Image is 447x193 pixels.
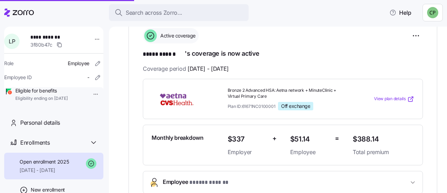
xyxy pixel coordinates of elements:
span: L P [9,39,15,44]
button: Help [384,6,417,20]
span: = [335,133,339,144]
span: 3f80b47c [30,41,52,48]
span: Plan ID: 61671NC0100001 [228,103,276,109]
span: [DATE] - [DATE] [20,167,69,174]
span: Role [4,60,14,67]
span: Active coverage [158,32,196,39]
span: Monthly breakdown [152,133,204,142]
img: 8424d6c99baeec437bf5dae78df33962 [427,7,438,18]
a: View plan details [374,96,414,103]
span: Employee [68,60,89,67]
span: Open enrollment 2025 [20,158,69,165]
span: Employee ID [4,74,32,81]
span: - [87,74,89,81]
span: Eligibility ending on [DATE] [15,96,68,102]
span: Personal details [20,118,60,127]
span: Search across Zorro... [126,8,182,17]
img: Aetna CVS Health [152,91,202,107]
span: Coverage period [143,64,229,73]
span: [DATE] - [DATE] [188,64,229,73]
button: Search across Zorro... [109,4,249,21]
span: $337 [228,133,267,145]
span: + [272,133,277,144]
span: Off exchange [281,103,310,109]
span: Bronze 2 Advanced HSA: Aetna network + MinuteClinic + Virtual Primary Care [228,88,347,99]
span: View plan details [374,96,406,102]
span: Employee [290,148,329,157]
span: Employer [228,148,267,157]
span: $388.14 [353,133,414,145]
span: Total premium [353,148,414,157]
span: Enrollments [20,138,50,147]
span: Help [389,8,411,17]
span: $51.14 [290,133,329,145]
span: Employee [163,178,235,187]
span: Eligible for benefits [15,87,68,94]
h1: 's coverage is now active [143,49,423,59]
